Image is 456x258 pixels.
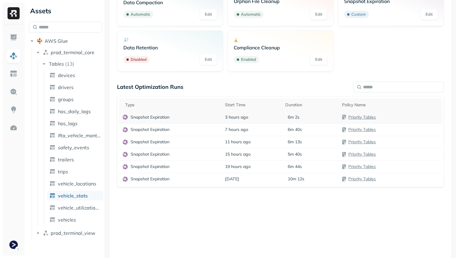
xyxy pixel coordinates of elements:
[125,102,219,108] div: Type
[10,106,17,114] img: Insights
[225,139,251,145] span: 11 hours ago
[47,131,103,140] a: ifta_vehicle_months
[285,102,336,108] div: Duration
[131,176,169,182] p: Snapshot Expiration
[49,120,55,126] img: table
[348,176,376,182] a: Priority Tables
[225,151,251,157] span: 15 hours ago
[47,95,103,104] a: groups
[47,215,103,225] a: vehicles
[58,193,88,199] span: vehicle_stats
[49,217,55,223] img: table
[35,48,103,57] button: prod_terminal_core
[35,228,103,238] button: prod_terminal_view
[47,191,103,200] a: vehicle_stats
[310,9,327,20] a: Edit
[49,72,55,78] img: table
[47,119,103,128] a: hos_logs
[47,107,103,116] a: hos_daily_logs
[43,230,49,236] img: namespace
[49,84,55,90] img: table
[9,241,18,249] img: Terminal
[58,169,68,175] span: trips
[58,157,74,163] span: trailers
[241,11,261,17] p: Automatic
[10,34,17,42] img: Dashboard
[58,217,76,223] span: vehicles
[351,11,366,17] p: Custom
[10,88,17,96] img: Query Explorer
[131,57,147,63] p: Disabled
[225,127,248,132] span: 7 hours ago
[131,11,150,17] p: Automatic
[51,230,95,236] span: prod_terminal_view
[49,132,55,138] img: table
[225,176,239,182] span: [DATE]
[131,151,169,157] p: Snapshot Expiration
[49,108,55,114] img: table
[241,57,256,63] p: Enabled
[49,169,55,175] img: table
[342,102,439,108] div: Policy Name
[288,176,304,182] p: 10m 12s
[49,96,55,102] img: table
[58,181,96,187] span: vehicle_locations
[10,70,17,78] img: Asset Explorer
[47,167,103,176] a: trips
[288,151,302,157] p: 5m 40s
[58,145,89,151] span: safety_events
[58,120,78,126] span: hos_logs
[310,54,327,65] a: Edit
[288,139,302,145] p: 6m 13s
[8,7,20,19] img: Ryft
[58,72,75,78] span: devices
[348,127,376,132] a: Priority Tables
[131,139,169,145] p: Snapshot Expiration
[117,83,183,90] p: Latest Optimization Runs
[348,151,376,157] a: Priority Tables
[131,164,169,169] p: Snapshot Expiration
[58,108,91,114] span: hos_daily_logs
[10,52,17,60] img: Assets
[131,127,169,132] p: Snapshot Expiration
[200,9,217,20] a: Edit
[225,102,279,108] div: Start Time
[45,38,68,44] span: AWS Glue
[288,127,302,132] p: 6m 40s
[47,143,103,152] a: safety_events
[123,45,217,51] p: Data Retention
[200,54,217,65] a: Edit
[49,181,55,187] img: table
[58,84,74,90] span: drivers
[288,114,299,120] p: 6m 2s
[49,205,55,211] img: table
[348,114,376,120] a: Priority Tables
[421,9,438,20] a: Edit
[225,164,251,169] span: 19 hours ago
[51,49,94,55] span: prod_terminal_core
[47,155,103,164] a: trailers
[10,124,17,132] img: Optimization
[49,157,55,163] img: table
[49,193,55,199] img: table
[43,49,49,55] img: namespace
[234,45,327,51] p: Compliance Cleanup
[58,132,101,138] span: ifta_vehicle_months
[47,82,103,92] a: drivers
[37,38,43,44] img: root
[348,139,376,145] a: Priority Tables
[49,145,55,151] img: table
[65,61,74,67] p: ( 13 )
[58,205,101,211] span: vehicle_utilization_day
[47,179,103,188] a: vehicle_locations
[41,59,103,69] button: Tables(13)
[348,164,376,169] a: Priority Tables
[47,203,103,213] a: vehicle_utilization_day
[29,36,102,46] button: AWS Glue
[49,61,64,67] span: Tables
[58,96,74,102] span: groups
[131,114,169,120] p: Snapshot Expiration
[47,70,103,80] a: devices
[225,114,248,120] span: 3 hours ago
[29,6,102,16] div: Assets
